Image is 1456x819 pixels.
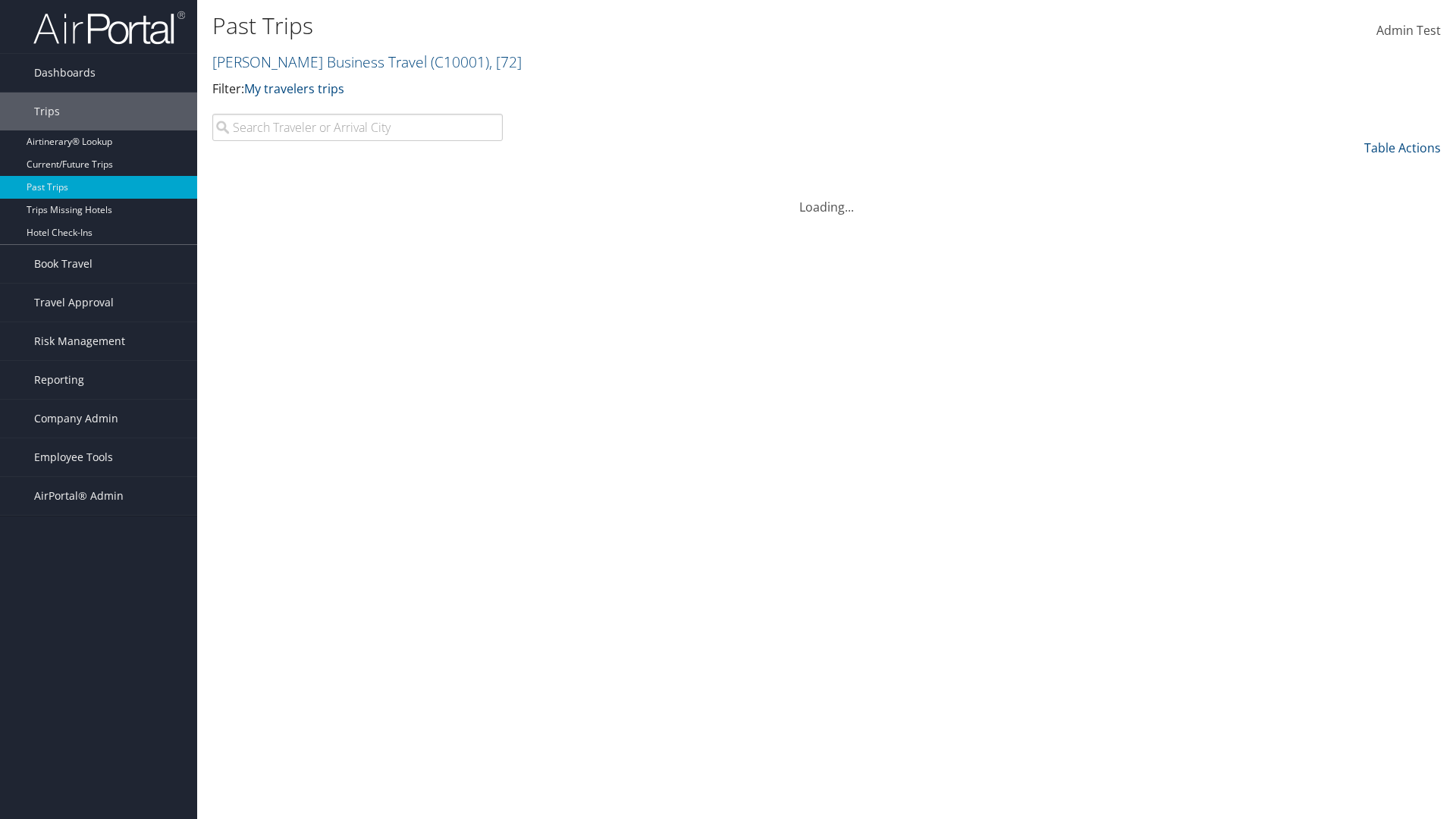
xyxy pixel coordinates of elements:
span: ( C10001 ) [431,52,489,72]
span: Admin Test [1376,22,1441,39]
a: Table Actions [1364,140,1441,156]
a: Admin Test [1376,8,1441,55]
span: , [ 72 ] [489,52,522,72]
img: airportal-logo.png [33,10,185,45]
span: AirPortal® Admin [34,477,124,515]
span: Trips [34,93,60,130]
span: Dashboards [34,54,96,92]
span: Book Travel [34,245,93,283]
span: Travel Approval [34,284,114,322]
a: My travelers trips [244,80,344,97]
input: Search Traveler or Arrival City [212,114,503,141]
a: [PERSON_NAME] Business Travel [212,52,522,72]
span: Risk Management [34,322,125,360]
div: Loading... [212,180,1441,216]
span: Employee Tools [34,438,113,476]
p: Filter: [212,80,1031,99]
h1: Past Trips [212,10,1031,42]
span: Company Admin [34,400,118,438]
span: Reporting [34,361,84,399]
